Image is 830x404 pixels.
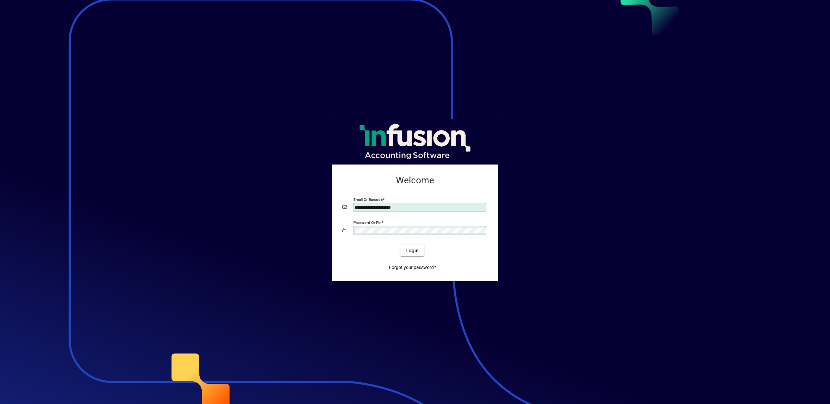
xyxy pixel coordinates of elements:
mat-label: Password or Pin [353,220,381,225]
span: Login [406,247,419,254]
a: Forgot your password? [386,262,439,273]
mat-label: Email or Barcode [353,197,383,202]
span: Forgot your password? [389,264,436,271]
h2: Welcome [342,175,488,186]
button: Login [400,245,424,256]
